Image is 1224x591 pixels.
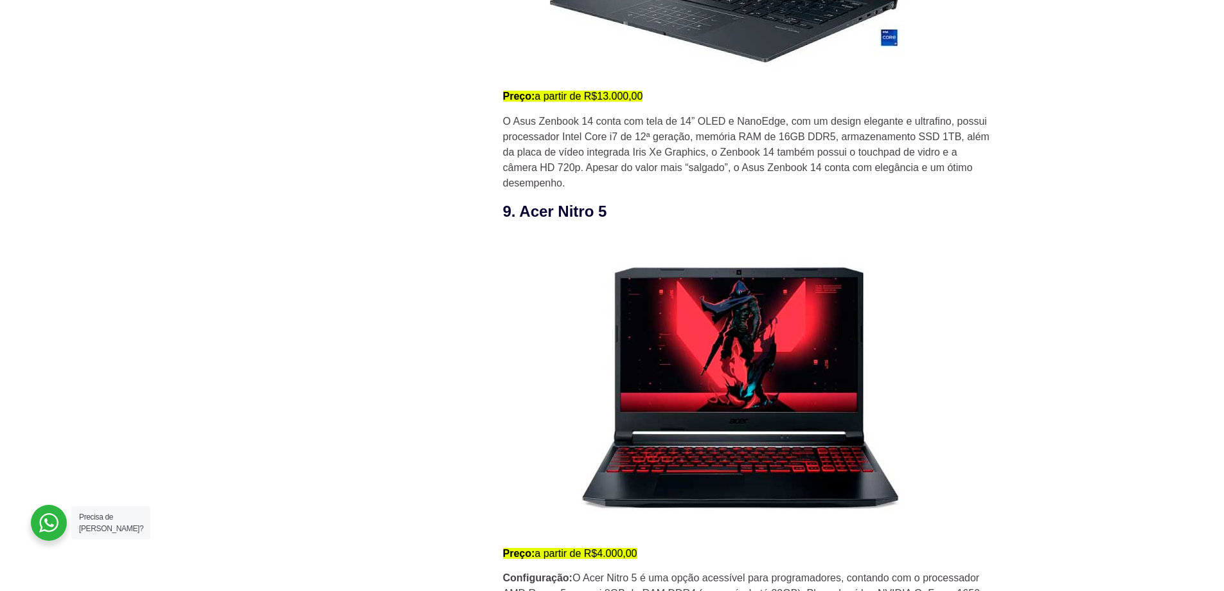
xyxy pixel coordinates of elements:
mark: a partir de R$4.000,00 [503,548,637,559]
p: O Asus Zenbook 14 conta com tela de 14” OLED e NanoEdge, com um design elegante e ultrafino, poss... [503,114,991,191]
strong: Preço: [503,548,535,559]
iframe: Chat Widget [993,426,1224,591]
mark: a partir de R$13.000,00 [503,91,643,102]
strong: Preço: [503,91,535,102]
strong: Configuração: [503,572,572,583]
span: Precisa de [PERSON_NAME]? [79,513,143,533]
div: Widget de chat [993,426,1224,591]
h3: 9. Acer Nitro 5 [503,200,991,223]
